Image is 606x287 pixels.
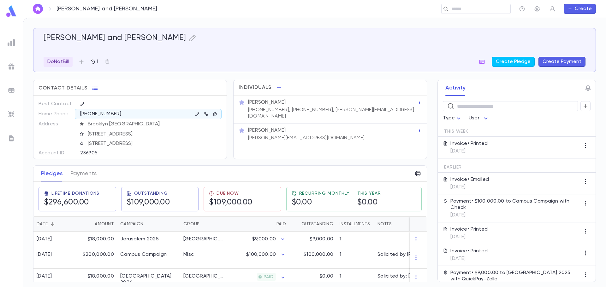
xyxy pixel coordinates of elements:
span: [STREET_ADDRESS] [85,141,222,147]
img: imports_grey.530a8a0e642e233f2baf0ef88e8c9fcb.svg [8,111,15,118]
p: Home Phone [39,109,75,119]
div: Group [180,216,228,232]
div: User [469,112,490,124]
p: [PERSON_NAME] [248,127,286,134]
h5: $0.00 [292,198,350,207]
div: Notes [377,216,392,232]
span: This Week [444,129,468,134]
img: home_white.a664292cf8c1dea59945f0da9f25487c.svg [34,6,42,11]
button: Create [564,4,596,14]
div: Type [443,112,462,124]
span: Lifetime Donations [51,191,99,196]
div: Outstanding [289,216,336,232]
p: Invoice • Printed [450,248,488,254]
button: 1 [86,57,102,67]
div: Date [33,216,76,232]
div: Campaign [117,216,180,232]
span: Outstanding [134,191,168,196]
img: reports_grey.c525e4749d1bce6a11f5fe2a8de1b229.svg [8,39,15,46]
div: Amount [95,216,114,232]
p: [PHONE_NUMBER] [80,111,121,117]
span: This Year [357,191,381,196]
div: Solicited by [PERSON_NAME] [377,251,445,258]
div: $200,000.00 [76,247,117,269]
div: Notes [374,216,453,232]
div: Outstanding [301,216,333,232]
div: Misc [183,251,194,258]
button: Pledges [41,166,63,181]
p: $0.00 [319,273,333,279]
span: User [469,116,479,121]
div: Campaign [120,216,143,232]
h5: $0.00 [357,198,381,207]
div: Installments [340,216,370,232]
p: Payment • $9,000.00 to [GEOGRAPHIC_DATA] 2025 with QuickPay-Zelle [450,270,580,282]
p: [DATE] [450,255,488,262]
h5: $109,000.00 [127,198,170,207]
p: [DATE] [450,184,489,190]
img: letters_grey.7941b92b52307dd3b8a917253454ce1c.svg [8,135,15,142]
p: $9,000.00 [310,236,333,242]
div: [DATE] [37,273,52,279]
span: PAID [261,274,276,279]
p: Payment • $100,000.00 to Campus Campaign with Check [450,198,580,211]
img: campaigns_grey.99e729a5f7ee94e3726e6486bddda8f1.svg [8,63,15,70]
span: Earlier [444,165,462,170]
p: Invoice • Emailed [450,176,489,183]
button: Activity [445,80,466,96]
p: $100,000.00 [304,251,333,258]
p: Invoice • Printed [450,226,488,232]
div: 1 [336,232,374,247]
button: Create Pledge [492,57,535,67]
div: Jerusalem 2025 [120,236,159,242]
p: [DATE] [450,234,488,240]
p: Account ID [39,148,75,158]
div: [DATE] [37,251,52,258]
p: Best Contact [39,99,75,109]
p: [PHONE_NUMBER], [PHONE_NUMBER], [PERSON_NAME][EMAIL_ADDRESS][DOMAIN_NAME] [248,107,417,119]
p: [DATE] [450,148,488,154]
p: $100,000.00 [246,251,276,258]
div: 236905 [80,148,190,158]
p: [PERSON_NAME] and [PERSON_NAME] [56,5,157,12]
button: Payments [70,166,97,181]
div: Jerusalem [183,273,224,279]
div: Installments [336,216,374,232]
p: DoNotBill [47,59,69,65]
span: Recurring Monthly [299,191,350,196]
p: Address [39,119,75,129]
h5: $109,000.00 [209,198,252,207]
button: Sort [48,219,58,229]
div: 1 [336,247,374,269]
div: [DATE] [37,236,52,242]
div: $18,000.00 [76,232,117,247]
h5: [PERSON_NAME] and [PERSON_NAME] [44,33,186,43]
span: Type [443,116,455,121]
p: [DATE] [450,212,580,218]
div: Paid [228,216,289,232]
div: Jerusalem 2024 [120,273,177,286]
span: Individuals [239,84,271,91]
img: batches_grey.339ca447c9d9533ef1741baa751efc33.svg [8,87,15,94]
div: Amount [76,216,117,232]
div: Date [37,216,48,232]
p: $9,000.00 [252,236,276,242]
span: Brooklyn [GEOGRAPHIC_DATA] [85,121,222,127]
div: Solicited by: [PERSON_NAME] [377,273,447,279]
p: [PERSON_NAME] [248,99,286,106]
div: Campus Campaign [120,251,167,258]
p: 1 [95,59,98,65]
p: Invoice • Printed [450,141,488,147]
button: Create Payment [538,57,585,67]
h5: $296,600.00 [44,198,99,207]
img: logo [5,5,18,17]
div: Paid [276,216,286,232]
div: DoNotBill [44,57,73,67]
span: [STREET_ADDRESS] [85,131,222,137]
span: Contact Details [39,85,87,91]
div: Jerusalem [183,236,224,242]
span: Due Now [217,191,239,196]
div: Group [183,216,199,232]
p: [PERSON_NAME][EMAIL_ADDRESS][DOMAIN_NAME] [248,135,365,141]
